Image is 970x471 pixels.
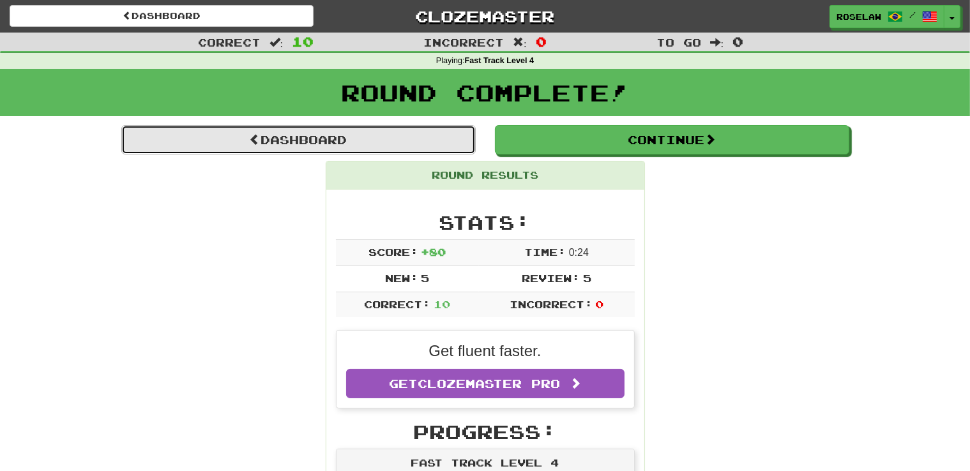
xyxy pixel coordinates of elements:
[732,34,743,49] span: 0
[269,37,284,48] span: :
[536,34,547,49] span: 0
[336,212,635,233] h2: Stats:
[595,298,603,310] span: 0
[368,246,418,258] span: Score:
[346,369,625,398] a: GetClozemaster Pro
[495,125,849,154] button: Continue
[465,56,534,65] strong: Fast Track Level 4
[656,36,701,49] span: To go
[10,5,314,27] a: Dashboard
[524,246,566,258] span: Time:
[909,10,916,19] span: /
[837,11,881,22] span: roselaw
[198,36,261,49] span: Correct
[418,377,560,391] span: Clozemaster Pro
[346,340,625,362] p: Get fluent faster.
[336,421,635,442] h2: Progress:
[333,5,637,27] a: Clozemaster
[522,272,580,284] span: Review:
[4,80,966,105] h1: Round Complete!
[569,247,589,258] span: 0 : 24
[364,298,430,310] span: Correct:
[421,246,446,258] span: + 80
[292,34,314,49] span: 10
[326,161,644,190] div: Round Results
[830,5,944,28] a: roselaw /
[513,37,527,48] span: :
[121,125,476,154] a: Dashboard
[583,272,591,284] span: 5
[421,272,429,284] span: 5
[510,298,593,310] span: Incorrect:
[434,298,450,310] span: 10
[710,37,724,48] span: :
[423,36,504,49] span: Incorrect
[385,272,418,284] span: New:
